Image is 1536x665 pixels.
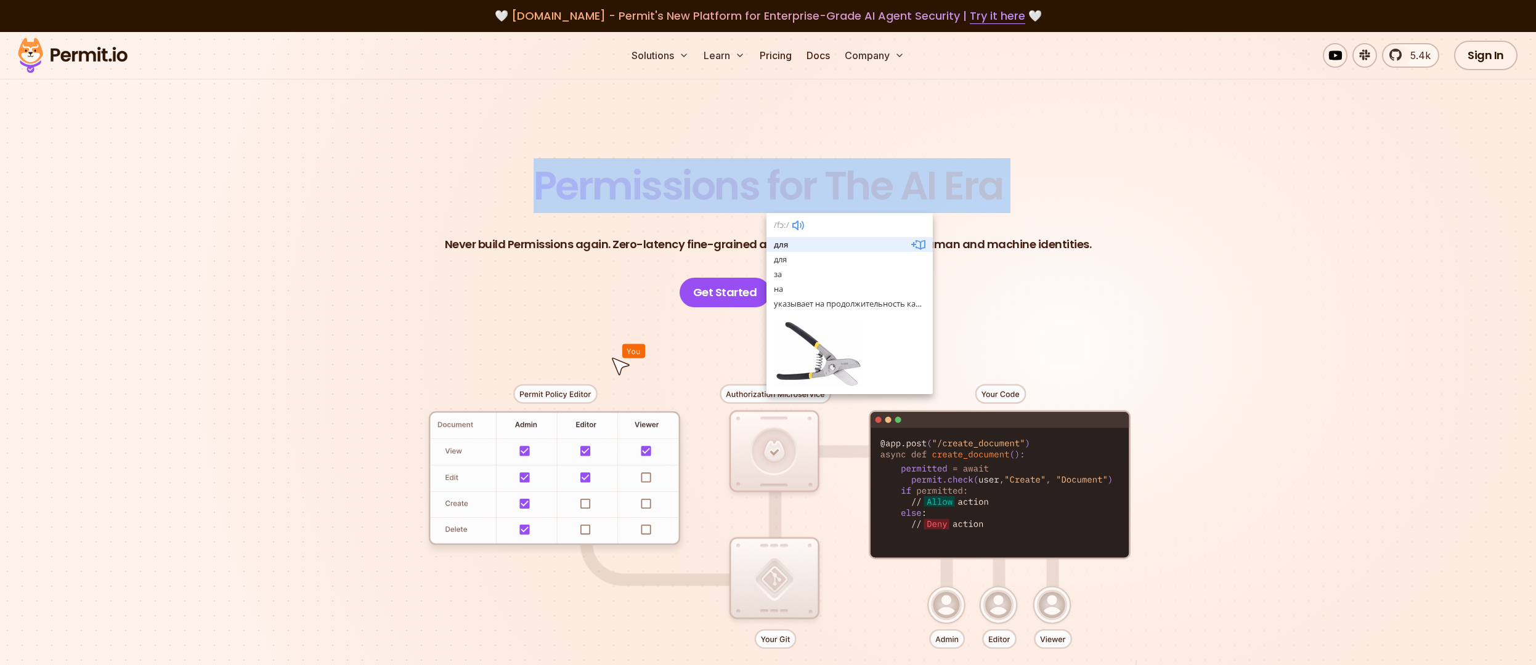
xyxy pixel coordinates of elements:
a: 5.4k [1382,43,1439,68]
span: Permissions for The AI Era [534,158,1003,213]
li: на [766,281,933,296]
a: Docs [802,43,835,68]
a: Sign In [1454,41,1518,70]
li: для [766,252,933,267]
button: Learn [699,43,750,68]
div: fɔː [774,219,789,232]
button: Solutions [627,43,694,68]
li: для [766,237,933,252]
p: Never build Permissions again. Zero-latency fine-grained authorization as a service for human and... [445,236,1092,253]
div: 🤍 🤍 [30,7,1506,25]
li: за [766,267,933,281]
a: Get Started [680,278,771,307]
a: Try it here [970,8,1025,24]
span: [DOMAIN_NAME] - Permit's New Platform for Enterprise-Grade AI Agent Security | [511,8,1025,23]
a: Pricing [755,43,797,68]
li: указывает на продолжительность какого-либо действия или ситуации [766,296,933,311]
button: Company [840,43,909,68]
span: 5.4k [1403,48,1431,63]
img: Permit logo [12,34,133,76]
